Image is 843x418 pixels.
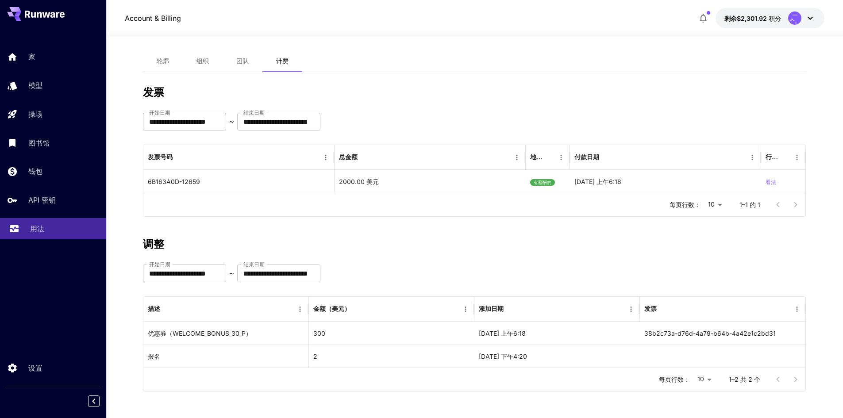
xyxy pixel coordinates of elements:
[95,393,106,409] div: 折叠侧边栏
[294,303,306,315] button: 菜单
[28,364,42,372] font: 设置
[574,153,599,161] font: 付款日期
[789,12,801,24] font: 一个。
[459,303,472,315] button: 菜单
[148,178,200,185] font: 6B163A0D-12659
[173,151,186,164] button: 种类
[28,138,50,147] font: 图书馆
[716,8,824,28] button: 2,301.922 美元一个。
[746,151,758,164] button: 菜单
[658,303,670,315] button: 种类
[791,151,803,164] button: 菜单
[335,170,526,193] div: 2000.00 美元
[243,109,265,116] font: 结束日期
[28,81,42,90] font: 模型
[143,170,335,193] div: 6B163A0D-12659
[644,305,657,312] font: 发票
[125,13,181,23] a: Account & Billing
[697,375,704,383] font: 10
[729,376,760,383] font: 1–2 共 2 个
[511,151,523,164] button: 菜单
[769,15,781,22] font: 积分
[574,178,621,185] font: [DATE] 上午6:18
[644,330,776,337] font: 38b2c73a-d76d-4a79-b64b-4a42e1c2bd31
[157,57,169,65] font: 轮廓
[534,180,551,185] font: 有薪酬的
[543,151,555,164] button: 种类
[243,261,265,268] font: 结束日期
[625,303,637,315] button: 菜单
[313,353,317,360] font: 2
[161,303,173,315] button: 种类
[778,151,791,164] button: 种类
[28,167,42,176] font: 钱包
[125,13,181,23] nav: 面包屑
[148,305,160,312] font: 描述
[319,151,332,164] button: 菜单
[724,15,767,22] font: 剩余$2,301.92
[766,153,778,161] font: 行动
[659,376,690,383] font: 每页行数：
[339,178,379,185] font: 2000.00 美元
[708,200,715,208] font: 10
[313,330,325,337] font: 300
[149,261,170,268] font: 开始日期
[555,151,567,164] button: 菜单
[739,201,760,208] font: 1–1 的 1
[766,170,776,193] button: 看法
[30,224,44,233] font: 用法
[28,196,56,204] font: API 密钥
[236,57,249,65] font: 团队
[148,353,160,360] font: 报名
[88,395,100,407] button: 折叠侧边栏
[474,322,640,345] div: 2025年9月26日 上午6:18
[474,345,640,368] div: 2025年9月19日 下午4:20
[28,52,35,61] font: 家
[530,153,543,161] font: 地位
[148,330,252,337] font: 优惠券（WELCOME_BONUS_30_P）
[339,153,358,161] font: 总金额
[313,305,350,312] font: 金额（美元）
[229,117,234,126] font: ~
[504,303,517,315] button: 种类
[309,322,474,345] div: 300
[724,14,781,23] div: 2,301.922 美元
[28,110,42,119] font: 操场
[309,345,474,368] div: 2
[766,179,776,185] font: 看法
[143,86,164,99] font: 发票
[351,303,364,315] button: 种类
[791,303,803,315] button: 菜单
[479,330,526,337] font: [DATE] 上午6:18
[276,57,289,65] font: 计费
[570,170,761,193] div: 2025年9月26日 上午6:18
[358,151,371,164] button: 种类
[229,269,234,277] font: ~
[149,109,170,116] font: 开始日期
[670,201,701,208] font: 每页行数：
[148,153,173,161] font: 发票号码
[479,353,527,360] font: [DATE] 下午4:20
[479,305,504,312] font: 添加日期
[143,238,164,250] font: 调整
[600,151,612,164] button: 种类
[640,322,805,345] div: 38b2c73a-d76d-4a79-b64b-4a42e1c2bd31
[196,57,209,65] font: 组织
